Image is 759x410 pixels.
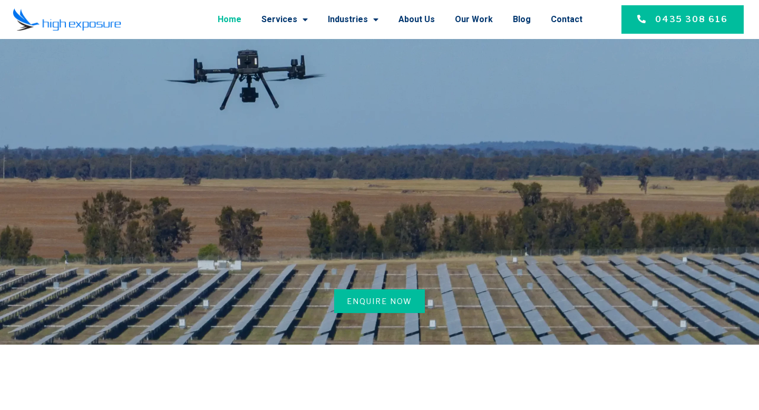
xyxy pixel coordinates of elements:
[261,6,308,33] a: Services
[328,6,378,33] a: Industries
[513,6,531,33] a: Blog
[347,296,412,307] span: Enquire Now
[551,6,582,33] a: Contact
[334,289,425,313] a: Enquire Now
[132,6,582,33] nav: Menu
[218,6,241,33] a: Home
[655,13,728,26] span: 0435 308 616
[621,5,744,34] a: 0435 308 616
[398,6,435,33] a: About Us
[455,6,493,33] a: Our Work
[13,8,121,32] img: Final-Logo copy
